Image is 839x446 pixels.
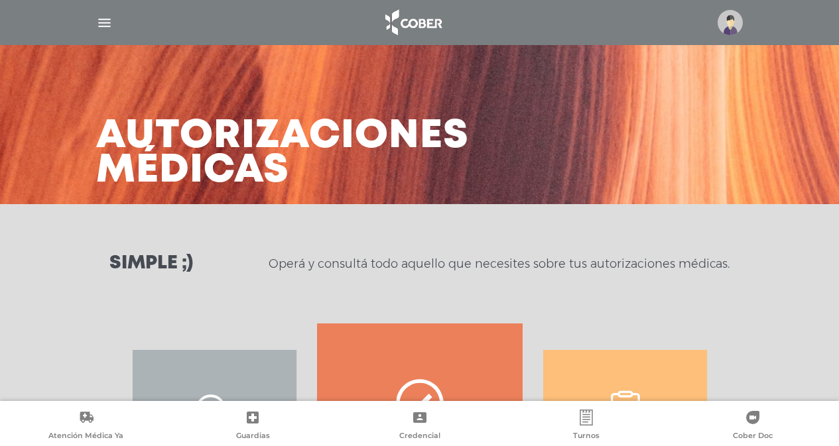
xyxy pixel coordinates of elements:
[336,410,503,443] a: Credencial
[378,7,448,38] img: logo_cober_home-white.png
[48,431,123,443] span: Atención Médica Ya
[503,410,669,443] a: Turnos
[236,431,270,443] span: Guardias
[96,15,113,31] img: Cober_menu-lines-white.svg
[3,410,169,443] a: Atención Médica Ya
[670,410,836,443] a: Cober Doc
[733,431,773,443] span: Cober Doc
[96,119,469,188] h3: Autorizaciones médicas
[269,256,730,272] p: Operá y consultá todo aquello que necesites sobre tus autorizaciones médicas.
[399,431,440,443] span: Credencial
[573,431,600,443] span: Turnos
[718,10,743,35] img: profile-placeholder.svg
[169,410,336,443] a: Guardias
[109,254,193,273] h3: Simple ;)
